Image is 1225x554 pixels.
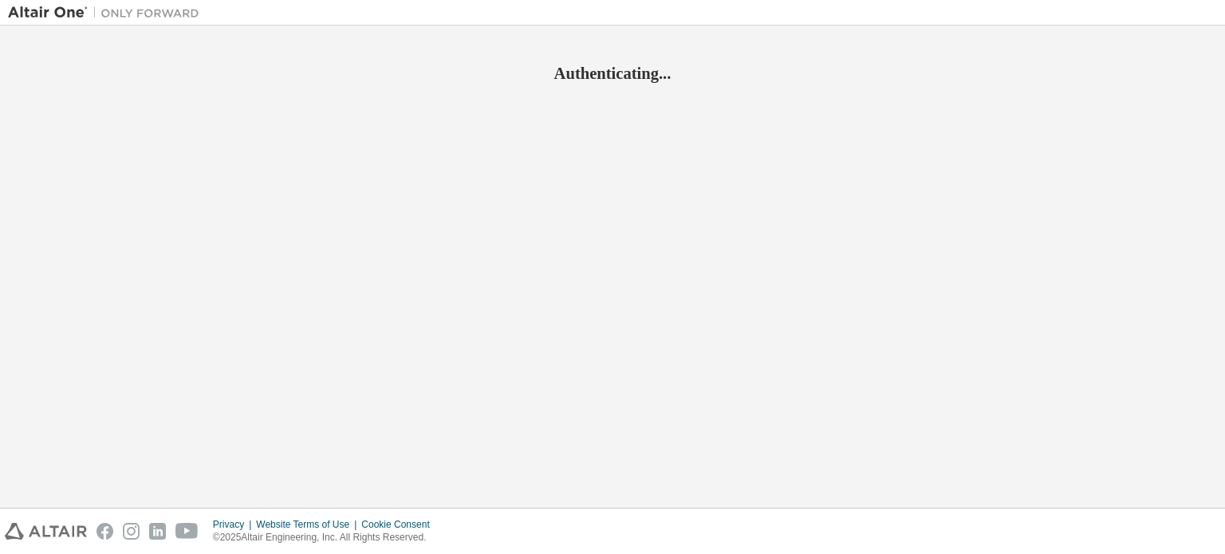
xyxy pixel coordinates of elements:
[97,523,113,540] img: facebook.svg
[213,531,439,544] p: © 2025 Altair Engineering, Inc. All Rights Reserved.
[213,518,256,531] div: Privacy
[175,523,199,540] img: youtube.svg
[256,518,361,531] div: Website Terms of Use
[5,523,87,540] img: altair_logo.svg
[123,523,140,540] img: instagram.svg
[8,5,207,21] img: Altair One
[149,523,166,540] img: linkedin.svg
[8,63,1217,84] h2: Authenticating...
[361,518,439,531] div: Cookie Consent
